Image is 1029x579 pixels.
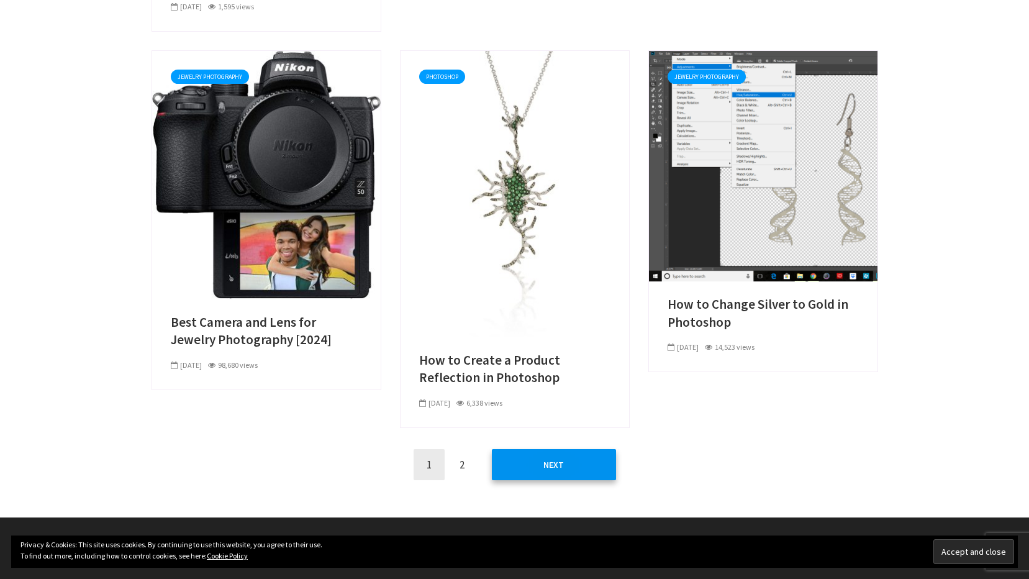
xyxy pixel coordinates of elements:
a: Jewelry Photography [668,70,746,84]
span: Page 1 [414,449,445,480]
span: [DATE] [668,342,699,352]
a: Cookie Policy [207,551,248,560]
span: [DATE] [171,2,202,11]
div: Privacy & Cookies: This site uses cookies. By continuing to use this website, you agree to their ... [11,536,1018,568]
input: Accept and close [933,539,1014,564]
a: Photoshop [419,70,465,84]
a: How to Change Silver to Gold in Photoshop [649,158,877,171]
a: Best Camera and Lens for Jewelry Photography [2024] [171,314,362,349]
a: How to Create a Product Reflection in Photoshop [419,352,610,387]
div: 14,523 views [705,342,755,353]
a: Page 2 [447,449,478,480]
a: How to Create a Product Reflection in Photoshop [401,186,629,199]
a: Jewelry Photography [171,70,249,84]
div: 1,595 views [208,1,254,12]
div: 6,338 views [456,398,502,409]
span: [DATE] [419,398,450,408]
a: Best Camera and Lens for Jewelry Photography [2024] [152,168,381,180]
a: Next [492,449,616,480]
a: How to Change Silver to Gold in Photoshop [668,296,859,331]
span: [DATE] [171,360,202,370]
div: 98,680 views [208,360,258,371]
